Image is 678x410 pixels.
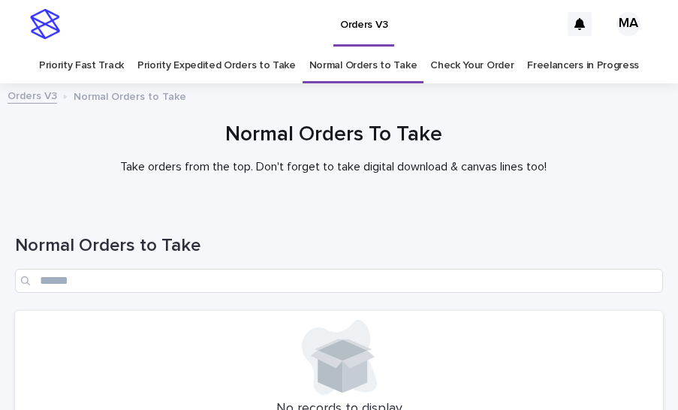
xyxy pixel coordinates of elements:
a: Priority Fast Track [39,48,124,83]
a: Check Your Order [430,48,514,83]
a: Priority Expedited Orders to Take [137,48,296,83]
p: Take orders from the top. Don't forget to take digital download & canvas lines too! [33,160,634,174]
a: Freelancers in Progress [527,48,639,83]
h1: Normal Orders To Take [15,122,652,148]
div: MA [616,12,640,36]
p: Normal Orders to Take [74,87,186,104]
a: Orders V3 [8,86,57,104]
img: stacker-logo-s-only.png [30,9,60,39]
input: Search [15,269,663,293]
h1: Normal Orders to Take [15,235,663,257]
a: Normal Orders to Take [309,48,417,83]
